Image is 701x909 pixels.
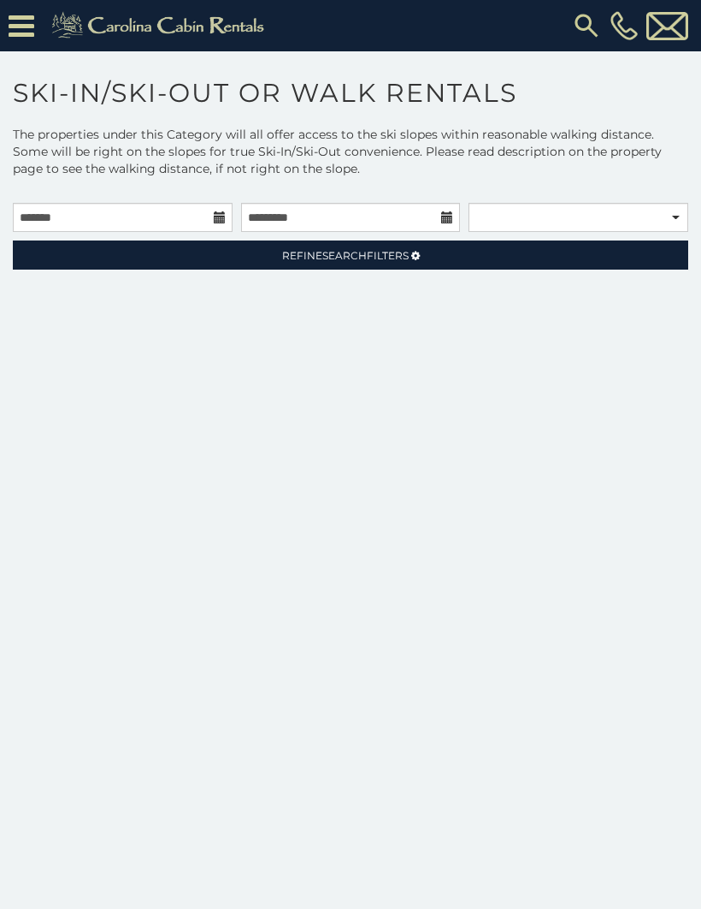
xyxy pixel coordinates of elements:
[322,249,367,262] span: Search
[43,9,279,43] img: Khaki-logo.png
[606,11,642,40] a: [PHONE_NUMBER]
[282,249,409,262] span: Refine Filters
[13,241,688,270] a: RefineSearchFilters
[571,10,602,41] img: search-regular.svg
